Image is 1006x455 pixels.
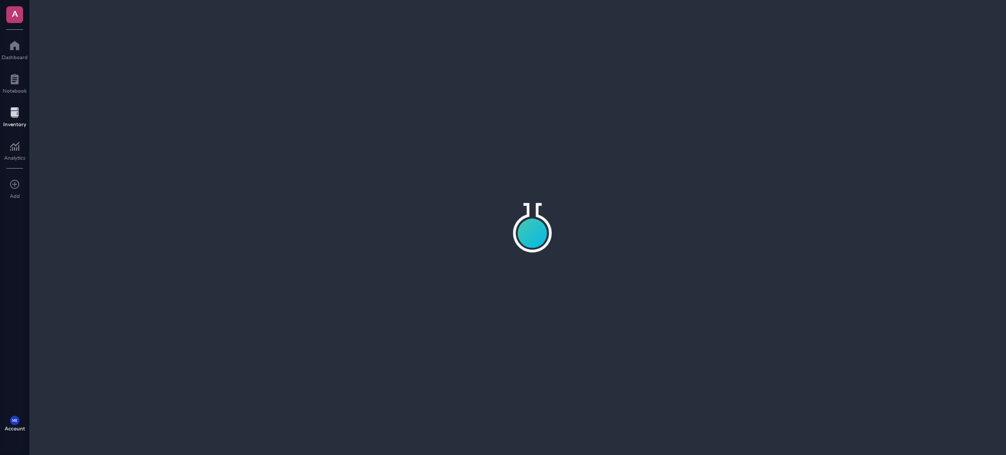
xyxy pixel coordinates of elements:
[2,37,28,60] a: Dashboard
[3,71,27,94] a: Notebook
[3,121,26,127] div: Inventory
[2,54,28,60] div: Dashboard
[12,418,17,423] span: MK
[4,154,25,161] div: Analytics
[12,7,18,20] span: A
[3,87,27,94] div: Notebook
[10,193,20,199] div: Add
[3,104,26,127] a: Inventory
[5,425,25,431] div: Account
[4,138,25,161] a: Analytics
